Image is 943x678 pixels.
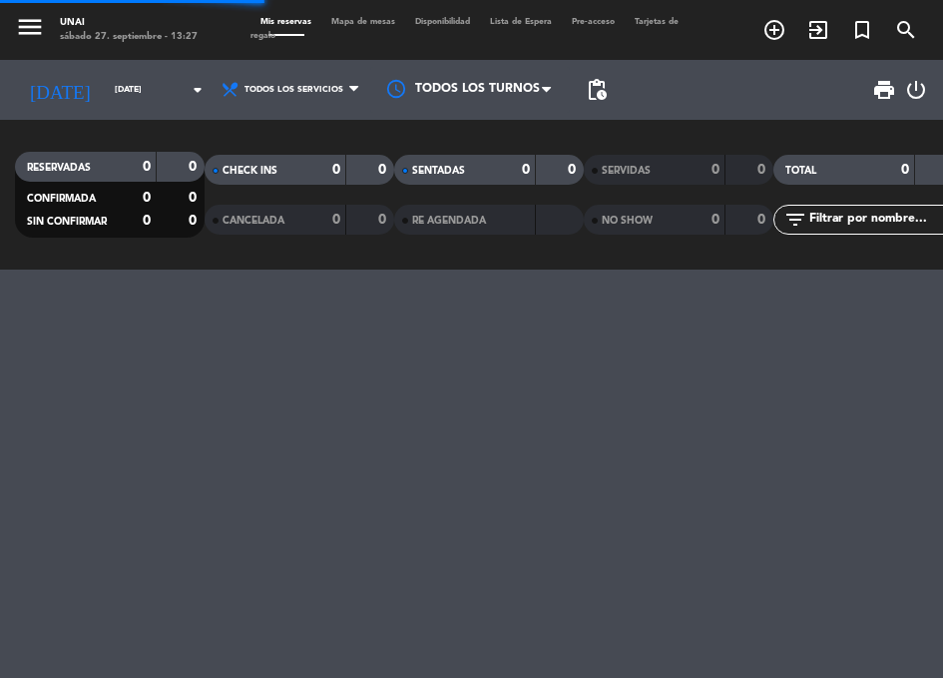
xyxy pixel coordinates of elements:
[785,166,816,176] span: TOTAL
[27,217,107,227] span: SIN CONFIRMAR
[60,30,198,44] div: sábado 27. septiembre - 13:27
[189,191,201,205] strong: 0
[186,78,210,102] i: arrow_drop_down
[189,214,201,228] strong: 0
[244,85,343,95] span: Todos los servicios
[783,208,807,232] i: filter_list
[378,213,390,227] strong: 0
[332,163,340,177] strong: 0
[872,78,896,102] span: print
[412,166,465,176] span: SENTADAS
[223,166,277,176] span: CHECK INS
[904,78,928,102] i: power_settings_new
[562,18,625,26] span: Pre-acceso
[711,213,719,227] strong: 0
[15,12,45,42] i: menu
[850,18,874,42] i: turned_in_not
[332,213,340,227] strong: 0
[250,18,321,26] span: Mis reservas
[321,18,405,26] span: Mapa de mesas
[894,18,918,42] i: search
[405,18,480,26] span: Disponibilidad
[762,18,786,42] i: add_circle_outline
[60,16,198,30] div: Unai
[378,163,390,177] strong: 0
[602,166,651,176] span: SERVIDAS
[143,191,151,205] strong: 0
[522,163,530,177] strong: 0
[15,71,105,110] i: [DATE]
[143,160,151,174] strong: 0
[27,163,91,173] span: RESERVADAS
[904,60,928,120] div: LOG OUT
[806,18,830,42] i: exit_to_app
[757,163,769,177] strong: 0
[15,12,45,48] button: menu
[757,213,769,227] strong: 0
[143,214,151,228] strong: 0
[711,163,719,177] strong: 0
[223,216,284,226] span: CANCELADA
[27,194,96,204] span: CONFIRMADA
[901,163,909,177] strong: 0
[585,78,609,102] span: pending_actions
[480,18,562,26] span: Lista de Espera
[568,163,580,177] strong: 0
[412,216,486,226] span: RE AGENDADA
[189,160,201,174] strong: 0
[602,216,653,226] span: NO SHOW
